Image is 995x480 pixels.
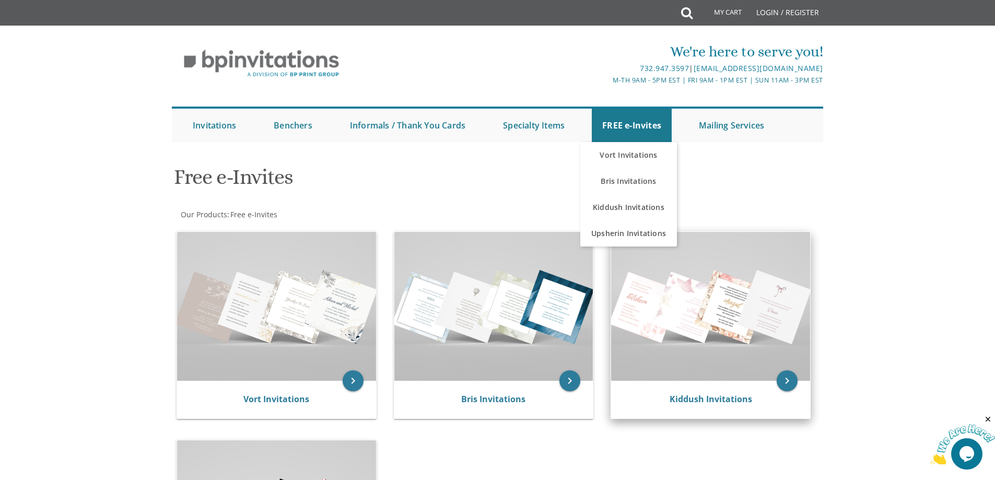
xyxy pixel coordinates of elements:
[343,370,364,391] a: keyboard_arrow_right
[580,168,677,194] a: Bris Invitations
[243,393,309,405] a: Vort Invitations
[692,1,749,27] a: My Cart
[611,232,810,381] img: Kiddush Invitations
[229,209,277,219] a: Free e-Invites
[182,109,247,142] a: Invitations
[559,370,580,391] a: keyboard_arrow_right
[670,393,752,405] a: Kiddush Invitations
[694,63,823,73] a: [EMAIL_ADDRESS][DOMAIN_NAME]
[394,232,593,381] img: Bris Invitations
[777,370,798,391] a: keyboard_arrow_right
[493,109,575,142] a: Specialty Items
[580,220,677,247] a: Upsherin Invitations
[930,415,995,464] iframe: chat widget
[390,75,823,86] div: M-Th 9am - 5pm EST | Fri 9am - 1pm EST | Sun 11am - 3pm EST
[180,209,227,219] a: Our Products
[263,109,323,142] a: Benchers
[580,142,677,168] a: Vort Invitations
[461,393,525,405] a: Bris Invitations
[688,109,775,142] a: Mailing Services
[172,42,351,85] img: BP Invitation Loft
[177,232,376,381] img: Vort Invitations
[230,209,277,219] span: Free e-Invites
[580,194,677,220] a: Kiddush Invitations
[390,62,823,75] div: |
[640,63,689,73] a: 732.947.3597
[340,109,476,142] a: Informals / Thank You Cards
[592,109,672,142] a: FREE e-Invites
[390,41,823,62] div: We're here to serve you!
[174,166,600,196] h1: Free e-Invites
[172,209,498,220] div: :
